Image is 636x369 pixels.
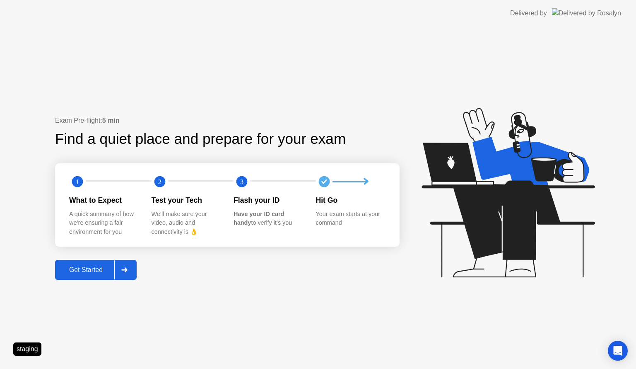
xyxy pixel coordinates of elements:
[55,260,137,280] button: Get Started
[69,210,138,237] div: A quick summary of how we’re ensuring a fair environment for you
[76,178,79,186] text: 1
[510,8,547,18] div: Delivered by
[55,116,400,126] div: Exam Pre-flight:
[152,195,221,206] div: Test your Tech
[552,8,621,18] img: Delivered by Rosalyn
[158,178,161,186] text: 2
[316,195,385,206] div: Hit Go
[58,266,114,274] div: Get Started
[13,342,41,356] div: staging
[608,341,628,361] div: Open Intercom Messenger
[234,211,284,226] b: Have your ID card handy
[152,210,221,237] div: We’ll make sure your video, audio and connectivity is 👌
[55,128,347,150] div: Find a quiet place and prepare for your exam
[102,117,120,124] b: 5 min
[69,195,138,206] div: What to Expect
[316,210,385,228] div: Your exam starts at your command
[234,195,303,206] div: Flash your ID
[240,178,243,186] text: 3
[234,210,303,228] div: to verify it’s you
